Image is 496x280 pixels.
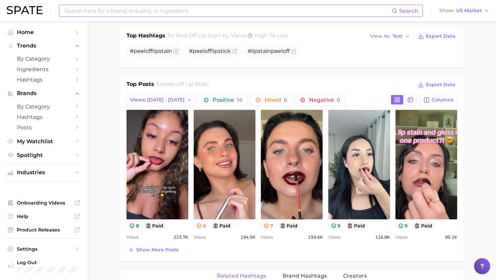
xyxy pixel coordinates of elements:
[283,48,290,54] span: off
[5,27,82,37] a: Home
[5,88,82,98] button: Brands
[204,48,213,54] span: off
[241,233,255,241] span: 194.5k
[232,49,238,54] button: Flag as miscategorized or irrelevant
[5,122,82,133] a: Posts
[17,246,71,252] span: Settings
[17,259,77,266] span: Log Out
[163,81,209,87] span: peel off lip stain
[17,138,71,145] span: My Watchlist
[399,8,418,14] span: Search
[439,9,454,12] span: Show
[17,29,71,35] span: Home
[189,48,231,54] span: # stick
[251,48,258,54] span: lip
[237,97,243,103] span: 14
[213,48,218,54] span: lip
[127,32,165,41] h1: Top Hashtags
[173,233,188,241] span: 223.7k
[5,112,82,122] a: Hashtags
[416,80,457,90] button: Export Data
[17,200,71,206] span: Onboarding Videos
[255,32,288,39] span: high to low
[308,233,323,241] span: 159.6k
[5,167,82,178] button: Industries
[370,34,390,38] span: View As
[17,114,71,120] span: Hashtags
[261,233,273,241] span: Views
[412,222,435,229] button: paid
[5,54,82,64] a: by Category
[134,48,145,54] span: peel
[127,94,196,106] button: Views: [DATE] - [DATE]
[5,101,82,112] a: by Category
[17,124,71,131] span: Posts
[127,80,154,90] h1: Top Posts
[176,32,221,39] span: peel off lip stain
[5,211,82,221] a: Help
[136,247,178,253] span: Show more posts
[5,244,82,254] a: Settings
[261,222,276,229] button: 7
[328,233,340,241] span: Views
[284,97,287,103] span: 6
[159,48,172,54] span: stain
[210,222,233,229] button: paid
[432,97,453,103] span: Columns
[392,34,403,38] span: Text
[143,222,166,229] button: paid
[17,103,71,110] span: by Category
[63,5,392,17] input: Search here for a brand, industry, or ingredient
[217,273,266,279] span: Related Hashtags
[5,257,82,275] a: Log out. Currently logged in with e-mail mathilde@spate.nyc.
[309,97,340,103] span: Negative
[7,6,43,14] img: SPATE
[368,32,412,41] button: View AsText
[17,227,71,233] span: Product Releases
[328,222,343,229] button: 9
[5,64,82,74] a: Ingredients
[17,66,71,72] span: Ingredients
[17,90,71,96] span: Brands
[17,169,71,176] span: Industries
[127,245,180,255] button: Show more posts
[17,56,71,62] span: by Category
[5,41,82,51] button: Trends
[345,222,368,229] button: paid
[375,233,390,241] span: 116.8k
[343,273,367,279] span: Creators
[395,222,411,229] button: 9
[271,48,283,54] span: peel
[456,9,482,12] span: US Market
[5,74,82,85] a: Hashtags
[291,49,296,54] button: Flag as miscategorized or irrelevant
[194,233,206,241] span: Views
[17,152,71,158] span: Spotlight
[426,33,456,39] span: Export Data
[265,97,287,103] span: Mixed
[127,233,139,241] span: Views
[5,225,82,235] a: Product Releases
[5,136,82,147] a: My Watchlist
[445,233,457,241] span: 85.1k
[17,76,71,83] span: Hashtags
[5,198,82,208] a: Onboarding Videos
[156,80,209,90] h2: for
[173,49,179,54] button: Flag as miscategorized or irrelevant
[127,222,142,229] button: 8
[167,32,288,41] h2: for by Views
[420,94,457,106] button: Columns
[258,48,271,54] span: stain
[194,222,209,229] button: 6
[154,48,159,54] span: lip
[145,48,154,54] span: off
[193,48,204,54] span: peel
[337,97,340,103] span: 0
[416,32,457,41] button: Export Data
[130,97,185,103] span: Views: [DATE] - [DATE]
[282,273,327,279] span: Brand Hashtags
[395,233,408,241] span: Views
[277,222,301,229] button: paid
[130,48,172,54] span: #
[5,150,82,160] a: Spotlight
